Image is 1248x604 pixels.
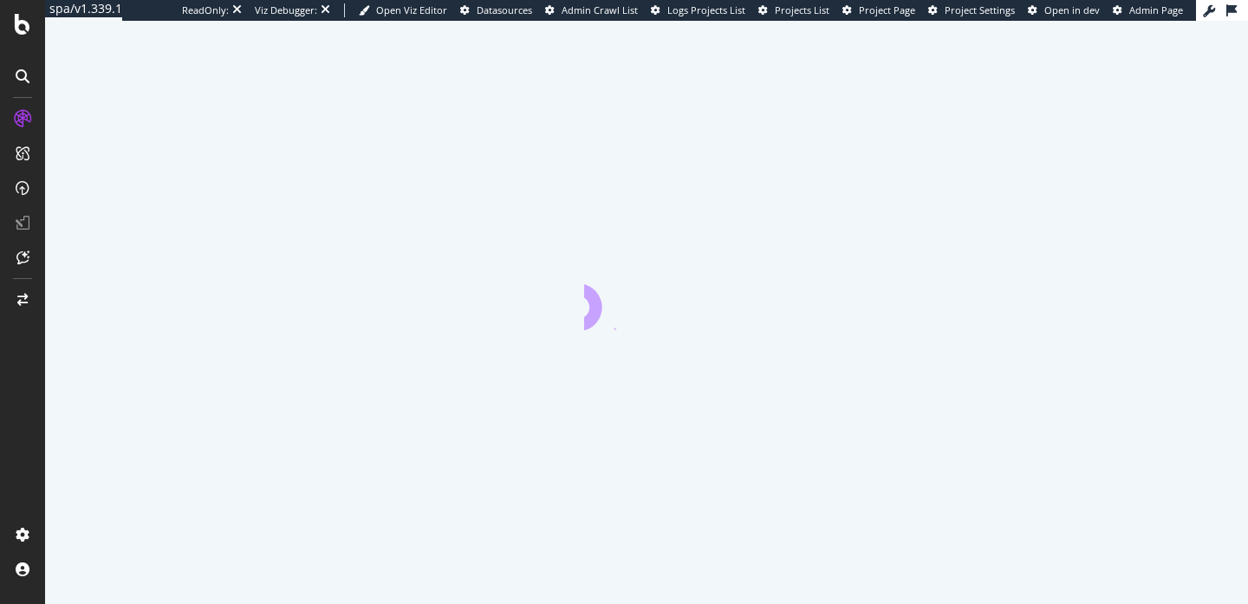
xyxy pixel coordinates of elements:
span: Projects List [775,3,829,16]
div: ReadOnly: [182,3,229,17]
a: Projects List [758,3,829,17]
span: Project Page [859,3,915,16]
span: Datasources [477,3,532,16]
a: Open Viz Editor [359,3,447,17]
a: Admin Crawl List [545,3,638,17]
a: Project Page [842,3,915,17]
div: animation [584,268,709,330]
a: Logs Projects List [651,3,745,17]
span: Admin Page [1129,3,1183,16]
div: Viz Debugger: [255,3,317,17]
span: Project Settings [945,3,1015,16]
a: Open in dev [1028,3,1100,17]
span: Logs Projects List [667,3,745,16]
span: Open Viz Editor [376,3,447,16]
a: Project Settings [928,3,1015,17]
span: Admin Crawl List [562,3,638,16]
a: Datasources [460,3,532,17]
span: Open in dev [1044,3,1100,16]
a: Admin Page [1113,3,1183,17]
